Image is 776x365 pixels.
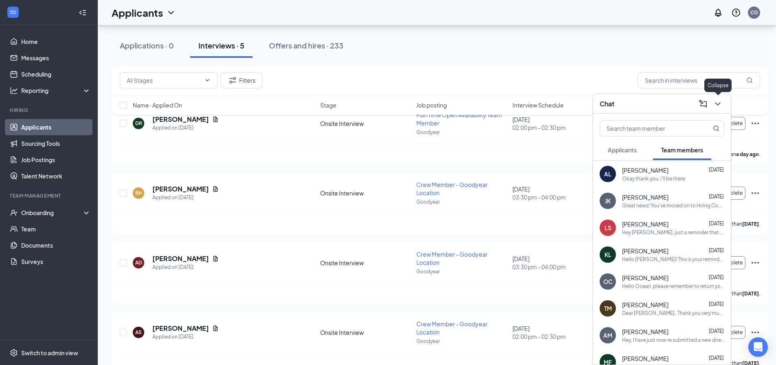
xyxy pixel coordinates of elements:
[120,40,174,51] div: Applications · 0
[112,6,163,20] h1: Applicants
[697,97,710,110] button: ComposeMessage
[622,354,668,363] span: [PERSON_NAME]
[622,310,724,317] div: Dear [PERSON_NAME], Thank you very much for your interest in employment opportunities with [PERSO...
[638,72,760,88] input: Search in interviews
[9,8,17,16] svg: WorkstreamLogo
[605,197,611,205] div: JK
[736,151,759,157] b: a day ago
[512,115,604,132] div: [DATE]
[661,146,703,154] span: Team members
[416,101,447,109] span: Job posting
[152,124,219,132] div: Applied on [DATE]
[198,40,244,51] div: Interviews · 5
[709,247,724,253] span: [DATE]
[21,152,91,168] a: Job Postings
[152,333,219,341] div: Applied on [DATE]
[21,237,91,253] a: Documents
[10,86,18,95] svg: Analysis
[604,304,612,312] div: TM
[622,175,685,182] div: Okay thank you, i'll be there
[79,9,87,17] svg: Collapse
[320,119,411,128] div: Onsite Interview
[416,338,508,345] p: Goodyear
[135,329,142,336] div: AS
[713,125,719,132] svg: MagnifyingGlass
[709,220,724,226] span: [DATE]
[603,277,613,286] div: OC
[604,170,611,178] div: AL
[416,268,508,275] p: Goodyear
[10,107,89,114] div: Hiring
[622,166,668,174] span: [PERSON_NAME]
[212,186,219,192] svg: Document
[622,283,724,290] div: Hello Ocean, please remember to return your uniform shirts as soon possible. Thank you.
[709,355,724,361] span: [DATE]
[622,256,724,263] div: Hello [PERSON_NAME]! This is your reminder that orientation is [DATE] at 1pm at the [GEOGRAPHIC_D...
[512,193,604,201] span: 03:30 pm - 04:00 pm
[127,76,201,85] input: All Stages
[709,328,724,334] span: [DATE]
[750,188,760,198] svg: Ellipses
[608,146,637,154] span: Applicants
[152,324,209,333] h5: [PERSON_NAME]
[21,221,91,237] a: Team
[622,202,724,209] div: Great news! You've moved on to Hiring Completed, the next stage of the application. We'll reach o...
[746,77,753,84] svg: MagnifyingGlass
[320,189,411,197] div: Onsite Interview
[622,193,668,201] span: [PERSON_NAME]
[512,332,604,341] span: 02:00 pm - 02:30 pm
[605,224,611,232] div: LS
[416,181,488,196] span: Crew Member - Goodyear Location
[221,72,262,88] button: Filter Filters
[750,9,758,16] div: CG
[212,255,219,262] svg: Document
[704,79,732,92] div: Collapse
[133,101,182,109] span: Name · Applied On
[320,101,336,109] span: Stage
[709,274,724,280] span: [DATE]
[21,349,78,357] div: Switch to admin view
[622,229,724,236] div: Hey [PERSON_NAME], just a reminder that orientation is held at the [GEOGRAPHIC_DATA] location. Pl...
[750,328,760,337] svg: Ellipses
[622,220,668,228] span: [PERSON_NAME]
[152,263,219,271] div: Applied on [DATE]
[742,290,759,297] b: [DATE]
[152,254,209,263] h5: [PERSON_NAME]
[605,251,611,259] div: KL
[512,101,564,109] span: Interview Schedule
[622,301,668,309] span: [PERSON_NAME]
[21,119,91,135] a: Applicants
[622,247,668,255] span: [PERSON_NAME]
[748,337,768,357] div: Open Intercom Messenger
[622,274,668,282] span: [PERSON_NAME]
[416,129,508,136] p: Goodyear
[603,331,612,339] div: AM
[320,328,411,336] div: Onsite Interview
[135,120,142,127] div: DR
[709,167,724,173] span: [DATE]
[21,86,91,95] div: Reporting
[750,119,760,128] svg: Ellipses
[269,40,343,51] div: Offers and hires · 233
[750,258,760,268] svg: Ellipses
[512,263,604,271] span: 03:30 pm - 04:00 pm
[622,336,724,343] div: Hey, I have just now re submitted a new direct deposit slip with my name, on it. Please let me kn...
[416,320,488,336] span: Crew Member - Goodyear Location
[416,198,508,205] p: Goodyear
[622,328,668,336] span: [PERSON_NAME]
[713,8,723,18] svg: Notifications
[21,50,91,66] a: Messages
[512,185,604,201] div: [DATE]
[152,185,209,193] h5: [PERSON_NAME]
[416,251,488,266] span: Crew Member - Goodyear Location
[152,193,219,202] div: Applied on [DATE]
[10,192,89,199] div: Team Management
[10,349,18,357] svg: Settings
[711,97,724,110] button: ChevronDown
[166,8,176,18] svg: ChevronDown
[212,325,219,332] svg: Document
[21,209,84,217] div: Onboarding
[512,255,604,271] div: [DATE]
[320,259,411,267] div: Onsite Interview
[512,324,604,341] div: [DATE]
